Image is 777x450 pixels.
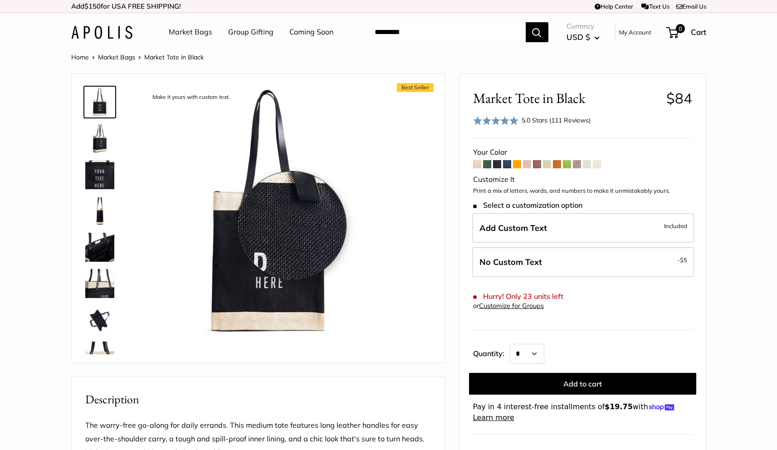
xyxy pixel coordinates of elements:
[367,22,526,42] input: Search...
[641,3,669,10] a: Text Us
[83,86,116,118] a: description_Make it yours with custom text.
[472,213,694,243] label: Add Custom Text
[473,146,692,159] div: Your Color
[83,195,116,227] a: Market Tote in Black
[680,256,687,264] span: $5
[228,25,274,39] a: Group Gifting
[71,51,204,63] nav: Breadcrumb
[479,223,547,233] span: Add Custom Text
[666,89,692,107] span: $84
[522,115,591,125] div: 5.0 Stars (111 Reviews)
[567,32,590,42] span: USD $
[83,122,116,155] a: Market Tote in Black
[526,22,548,42] button: Search
[667,25,706,39] a: 0 Cart
[473,173,692,186] div: Customize It
[83,267,116,300] a: description_Super soft long leather handles.
[85,342,114,371] img: description_The red cross stitch represents our standard for quality and craftsmanship.
[83,340,116,372] a: description_The red cross stitch represents our standard for quality and craftsmanship.
[479,257,542,267] span: No Custom Text
[85,88,114,117] img: description_Make it yours with custom text.
[473,201,582,210] span: Select a customization option
[144,53,204,61] span: Market Tote in Black
[567,20,600,33] span: Currency
[619,27,651,38] a: My Account
[677,254,687,265] span: -
[479,302,544,310] a: Customize for Groups
[83,303,116,336] a: description_Water resistant inner liner.
[71,26,132,39] img: Apolis
[675,24,684,33] span: 0
[473,292,563,301] span: Hurry! Only 23 units left
[469,373,696,395] button: Add to cart
[83,158,116,191] a: description_Custom printed text with eco-friendly ink.
[85,269,114,298] img: description_Super soft long leather handles.
[144,88,395,338] img: description_Make it yours with custom text.
[169,25,212,39] a: Market Bags
[85,391,431,408] h2: Description
[595,3,633,10] a: Help Center
[85,196,114,225] img: Market Tote in Black
[473,341,510,364] label: Quantity:
[289,25,333,39] a: Coming Soon
[84,2,101,10] span: $150
[98,53,135,61] a: Market Bags
[85,160,114,189] img: description_Custom printed text with eco-friendly ink.
[664,220,687,231] span: Included
[71,53,89,61] a: Home
[85,124,114,153] img: Market Tote in Black
[85,233,114,262] img: description_Inner pocket good for daily drivers.
[148,91,235,103] div: Make it yours with custom text.
[472,247,694,277] label: Leave Blank
[473,90,660,107] span: Market Tote in Black
[473,114,591,127] div: 5.0 Stars (111 Reviews)
[473,300,544,312] div: or
[676,3,706,10] a: Email Us
[83,231,116,264] a: description_Inner pocket good for daily drivers.
[397,83,434,92] span: Best Seller
[567,30,600,44] button: USD $
[473,186,692,196] p: Print a mix of letters, words, and numbers to make it unmistakably yours.
[85,305,114,334] img: description_Water resistant inner liner.
[691,27,706,37] span: Cart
